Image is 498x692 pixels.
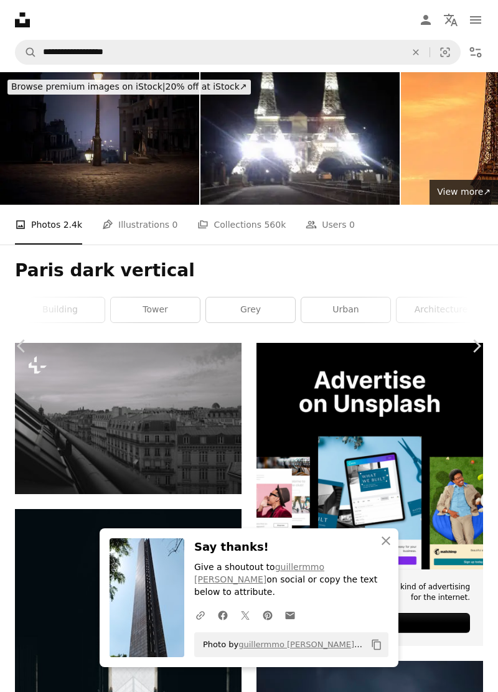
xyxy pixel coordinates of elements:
[349,218,355,231] span: 0
[463,40,488,65] button: Filters
[197,635,366,655] span: Photo by on
[375,582,470,603] span: A new kind of advertising for the internet.
[194,561,388,599] p: Give a shoutout to on social or copy the text below to attribute.
[264,218,286,231] span: 560k
[402,40,430,64] button: Clear
[430,180,498,205] a: View more↗
[15,343,242,494] img: a black and white photo of a cityscape
[234,602,256,627] a: Share on Twitter
[111,297,200,322] a: tower
[463,7,488,32] button: Menu
[397,297,486,322] a: architecture
[256,602,279,627] a: Share on Pinterest
[7,80,251,95] div: 20% off at iStock ↗
[279,602,301,627] a: Share over email
[437,187,491,197] span: View more ↗
[15,413,242,424] a: a black and white photo of a cityscape
[11,82,165,91] span: Browse premium images on iStock |
[172,218,178,231] span: 0
[301,297,390,322] a: urban
[194,538,388,556] h3: Say thanks!
[212,602,234,627] a: Share on Facebook
[438,7,463,32] button: Language
[366,634,387,655] button: Copy to clipboard
[16,297,105,322] a: building
[15,673,242,685] a: a group of people walking into a dark tunnel
[15,259,483,282] h1: Paris dark vertical
[194,562,324,584] a: guillermmo [PERSON_NAME]
[16,40,37,64] button: Search Unsplash
[454,286,498,406] a: Next
[200,72,400,205] img: The Eiffel Tower structure view in the park
[197,205,286,245] a: Collections 560k
[238,640,362,649] a: guillermmo [PERSON_NAME]
[206,297,295,322] a: grey
[15,40,461,65] form: Find visuals sitewide
[306,205,355,245] a: Users 0
[256,343,483,569] img: file-1635990755334-4bfd90f37242image
[430,40,460,64] button: Visual search
[15,12,30,27] a: Home — Unsplash
[256,343,483,646] a: A new kind of advertisingfor the internet.Learn More
[364,640,401,649] a: Unsplash
[102,205,177,245] a: Illustrations 0
[413,7,438,32] a: Log in / Sign up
